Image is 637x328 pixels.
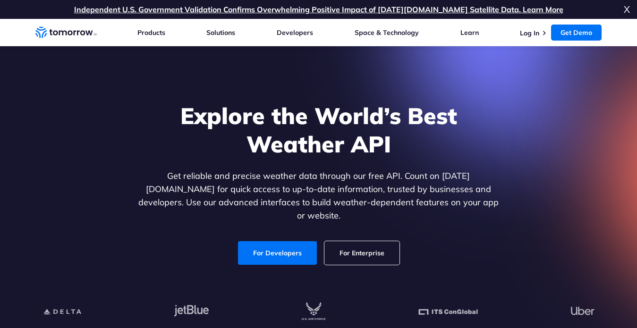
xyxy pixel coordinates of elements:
a: Home link [35,25,97,40]
a: Developers [277,28,313,37]
a: Space & Technology [355,28,419,37]
p: Get reliable and precise weather data through our free API. Count on [DATE][DOMAIN_NAME] for quic... [136,169,501,222]
a: Get Demo [551,25,602,41]
a: Learn [460,28,479,37]
a: Log In [520,29,539,37]
a: Solutions [206,28,235,37]
a: For Enterprise [324,241,399,265]
a: Products [137,28,165,37]
a: For Developers [238,241,317,265]
a: Independent U.S. Government Validation Confirms Overwhelming Positive Impact of [DATE][DOMAIN_NAM... [74,5,563,14]
h1: Explore the World’s Best Weather API [136,101,501,158]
